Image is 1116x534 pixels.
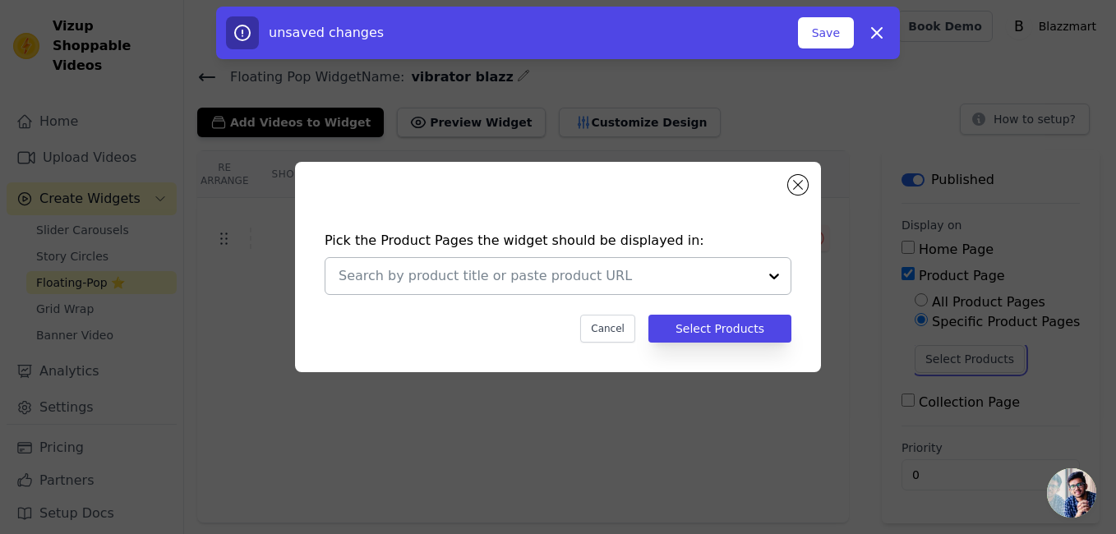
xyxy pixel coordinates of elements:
span: unsaved changes [269,25,384,40]
input: Search by product title or paste product URL [339,266,758,286]
button: Select Products [648,315,791,343]
button: Save [798,17,854,48]
button: Close modal [788,175,808,195]
button: Cancel [580,315,635,343]
div: Open chat [1047,468,1096,518]
h4: Pick the Product Pages the widget should be displayed in: [325,231,791,251]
